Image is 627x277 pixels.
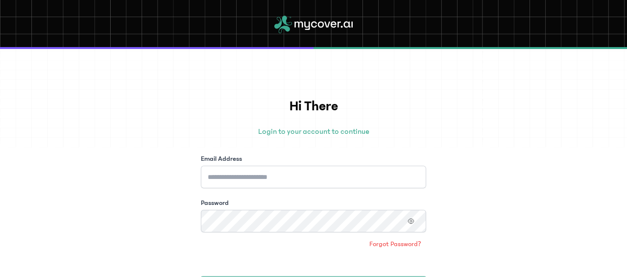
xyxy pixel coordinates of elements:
label: Password [201,198,229,208]
label: Email Address [201,154,242,164]
span: Forgot Password? [369,239,421,249]
p: Login to your account to continue [201,126,426,137]
h1: Hi There [201,96,426,117]
a: Forgot Password? [364,236,426,252]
